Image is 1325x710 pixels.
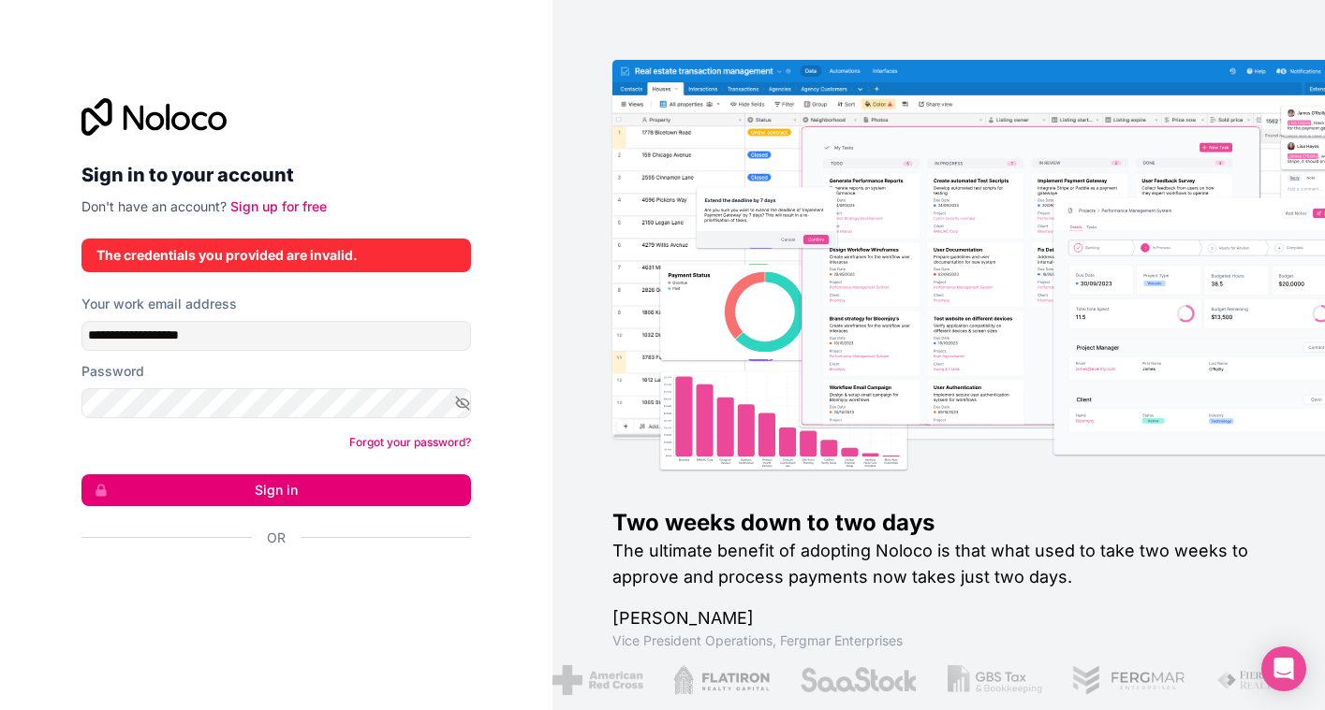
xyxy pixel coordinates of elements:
span: Or [267,529,286,547]
h1: [PERSON_NAME] [612,605,1265,631]
h1: Vice President Operations , Fergmar Enterprises [612,631,1265,650]
img: /assets/flatiron-C8eUkumj.png [671,665,769,695]
label: Your work email address [81,295,237,313]
input: Password [81,388,471,418]
button: Sign in [81,474,471,506]
div: Open Intercom Messenger [1261,646,1306,691]
input: Email address [81,321,471,351]
img: /assets/saastock-C6Zbiodz.png [798,665,916,695]
label: Password [81,362,144,381]
span: Don't have an account? [81,198,227,214]
img: /assets/american-red-cross-BAupjrZR.png [551,665,641,695]
iframe: Sign in with Google Button [72,568,465,609]
img: /assets/fiera-fwj2N5v4.png [1215,665,1303,695]
a: Sign up for free [230,198,327,214]
img: /assets/fergmar-CudnrXN5.png [1070,665,1185,695]
a: Forgot your password? [349,435,471,449]
h2: The ultimate benefit of adopting Noloco is that what used to take two weeks to approve and proces... [612,538,1265,590]
div: The credentials you provided are invalid. [96,246,456,265]
img: /assets/gbstax-C-GtDUiK.png [946,665,1041,695]
h2: Sign in to your account [81,158,471,192]
h1: Two weeks down to two days [612,508,1265,538]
